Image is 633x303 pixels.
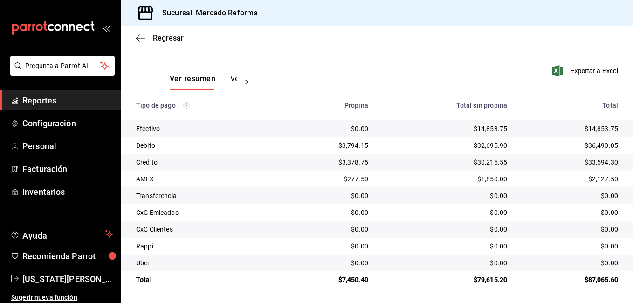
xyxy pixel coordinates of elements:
div: $0.00 [289,225,368,234]
div: $0.00 [383,241,507,251]
div: $30,215.55 [383,158,507,167]
button: Regresar [136,34,184,42]
span: [US_STATE][PERSON_NAME] [22,273,113,285]
div: $0.00 [289,258,368,268]
div: $0.00 [383,191,507,200]
h3: Sucursal: Mercado Reforma [155,7,258,19]
div: $0.00 [522,208,618,217]
div: $0.00 [289,208,368,217]
div: $0.00 [522,191,618,200]
div: $14,853.75 [383,124,507,133]
div: $79,615.20 [383,275,507,284]
div: $0.00 [522,225,618,234]
div: $0.00 [383,225,507,234]
button: Ver pagos [230,74,265,90]
span: Pregunta a Parrot AI [25,61,100,71]
div: Transferencia [136,191,274,200]
div: $87,065.60 [522,275,618,284]
div: Efectivo [136,124,274,133]
div: Total [136,275,274,284]
div: navigation tabs [170,74,237,90]
div: Tipo de pago [136,102,274,109]
div: $0.00 [522,258,618,268]
div: Uber [136,258,274,268]
div: Total sin propina [383,102,507,109]
span: Recomienda Parrot [22,250,113,262]
div: $0.00 [383,258,507,268]
div: $36,490.05 [522,141,618,150]
div: $32,695.90 [383,141,507,150]
div: $277.50 [289,174,368,184]
span: Configuración [22,117,113,130]
span: Inventarios [22,186,113,198]
div: Rappi [136,241,274,251]
div: Debito [136,141,274,150]
div: $2,127.50 [522,174,618,184]
div: AMEX [136,174,274,184]
button: Exportar a Excel [554,65,618,76]
button: open_drawer_menu [103,24,110,32]
span: Ayuda [22,228,101,240]
div: $0.00 [289,191,368,200]
span: Sugerir nueva función [11,293,113,303]
div: $7,450.40 [289,275,368,284]
span: Facturación [22,163,113,175]
div: Credito [136,158,274,167]
div: Total [522,102,618,109]
div: $14,853.75 [522,124,618,133]
div: Propina [289,102,368,109]
button: Ver resumen [170,74,215,90]
span: Regresar [153,34,184,42]
div: $3,378.75 [289,158,368,167]
div: $0.00 [522,241,618,251]
span: Reportes [22,94,113,107]
span: Personal [22,140,113,152]
div: $1,850.00 [383,174,507,184]
div: $0.00 [289,241,368,251]
div: $33,594.30 [522,158,618,167]
button: Pregunta a Parrot AI [10,56,115,76]
div: $0.00 [289,124,368,133]
div: $0.00 [383,208,507,217]
a: Pregunta a Parrot AI [7,68,115,77]
div: $3,794.15 [289,141,368,150]
svg: Los pagos realizados con Pay y otras terminales son montos brutos. [183,102,190,109]
div: CxC Emleados [136,208,274,217]
div: CxC Clientes [136,225,274,234]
